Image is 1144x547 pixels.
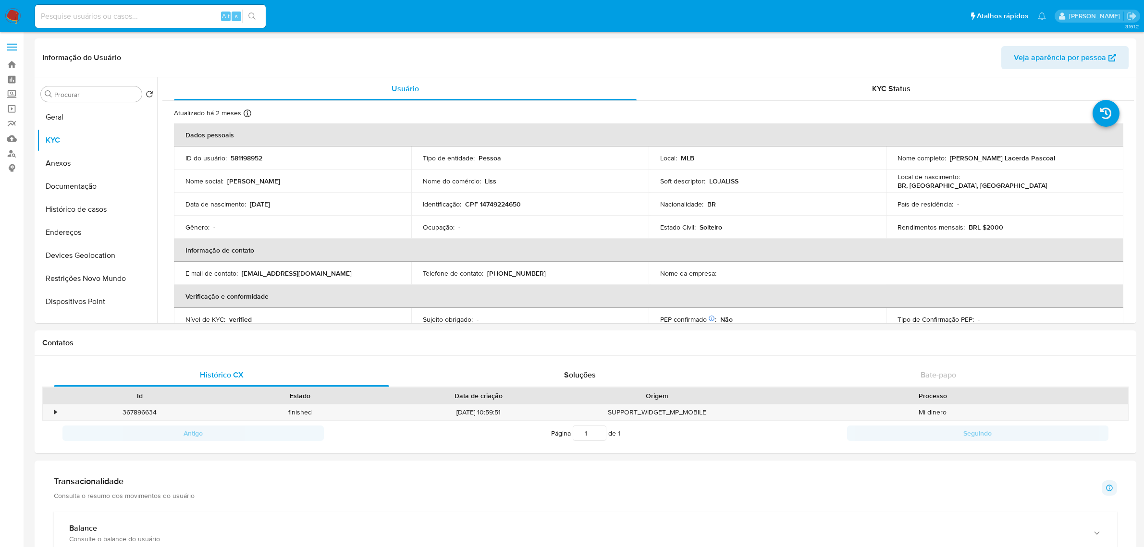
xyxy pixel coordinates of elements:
span: Alt [222,12,230,21]
button: Retornar ao pedido padrão [146,90,153,101]
button: Anexos [37,152,157,175]
span: Histórico CX [200,369,244,380]
p: Atualizado há 2 meses [174,109,241,118]
h1: Informação do Usuário [42,53,121,62]
span: Soluções [564,369,596,380]
p: PEP confirmado : [660,315,716,324]
button: Devices Geolocation [37,244,157,267]
span: 1 [618,428,620,438]
p: 581198952 [231,154,262,162]
p: [PERSON_NAME] Lacerda Pascoal [950,154,1055,162]
p: Identificação : [423,200,461,208]
p: [PERSON_NAME] [227,177,280,185]
button: Geral [37,106,157,129]
p: Nacionalidade : [660,200,703,208]
p: Telefone de contato : [423,269,483,278]
p: Data de nascimento : [185,200,246,208]
p: Pessoa [479,154,501,162]
th: Dados pessoais [174,123,1123,146]
p: - [957,200,959,208]
button: Procurar [45,90,52,98]
p: Tipo de Confirmação PEP : [898,315,974,324]
p: BRL $2000 [969,223,1003,231]
p: MLB [681,154,694,162]
p: Estado Civil : [660,223,696,231]
div: Data de criação [387,391,570,401]
button: Restrições Novo Mundo [37,267,157,290]
span: KYC Status [872,83,910,94]
p: - [458,223,460,231]
div: Mi dinero [737,404,1128,420]
p: [EMAIL_ADDRESS][DOMAIN_NAME] [242,269,352,278]
p: jhonata.costa@mercadolivre.com [1069,12,1123,21]
p: País de residência : [898,200,953,208]
p: Tipo de entidade : [423,154,475,162]
p: Liss [485,177,496,185]
button: Documentação [37,175,157,198]
button: search-icon [242,10,262,23]
p: [PHONE_NUMBER] [487,269,546,278]
p: E-mail de contato : [185,269,238,278]
h1: Contatos [42,338,1129,348]
p: Nome da empresa : [660,269,716,278]
button: Antigo [62,425,324,441]
p: Nome completo : [898,154,946,162]
p: - [720,269,722,278]
p: - [213,223,215,231]
p: - [477,315,479,324]
div: • [54,408,57,417]
p: LOJALISS [709,177,738,185]
p: Solteiro [700,223,722,231]
button: Adiantamentos de Dinheiro [37,313,157,336]
a: Notificações [1038,12,1046,20]
div: Id [66,391,213,401]
div: [DATE] 10:59:51 [380,404,577,420]
th: Verificação e conformidade [174,285,1123,308]
button: Dispositivos Point [37,290,157,313]
p: Nome do comércio : [423,177,481,185]
span: Bate-papo [921,369,956,380]
div: Origem [584,391,730,401]
p: [DATE] [250,200,270,208]
p: Gênero : [185,223,209,231]
p: BR [707,200,716,208]
input: Procurar [54,90,138,99]
div: Estado [226,391,373,401]
p: - [978,315,980,324]
p: Ocupação : [423,223,455,231]
p: CPF 14749224650 [465,200,521,208]
div: finished [220,404,380,420]
p: Sujeito obrigado : [423,315,473,324]
span: Usuário [392,83,419,94]
p: Não [720,315,733,324]
button: Veja aparência por pessoa [1001,46,1129,69]
p: verified [229,315,252,324]
span: Atalhos rápidos [977,11,1028,21]
button: Endereços [37,221,157,244]
p: Nome social : [185,177,223,185]
p: Rendimentos mensais : [898,223,965,231]
p: Local : [660,154,677,162]
span: s [235,12,238,21]
p: Nível de KYC : [185,315,225,324]
a: Sair [1127,11,1137,21]
div: 367896634 [60,404,220,420]
p: BR, [GEOGRAPHIC_DATA], [GEOGRAPHIC_DATA] [898,181,1047,190]
button: Seguindo [847,425,1108,441]
p: Soft descriptor : [660,177,705,185]
th: Informação de contato [174,239,1123,262]
p: ID do usuário : [185,154,227,162]
p: Local de nascimento : [898,172,960,181]
span: Veja aparência por pessoa [1014,46,1106,69]
span: Página de [551,425,620,441]
button: KYC [37,129,157,152]
div: SUPPORT_WIDGET_MP_MOBILE [577,404,737,420]
div: Processo [744,391,1121,401]
button: Histórico de casos [37,198,157,221]
input: Pesquise usuários ou casos... [35,10,266,23]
